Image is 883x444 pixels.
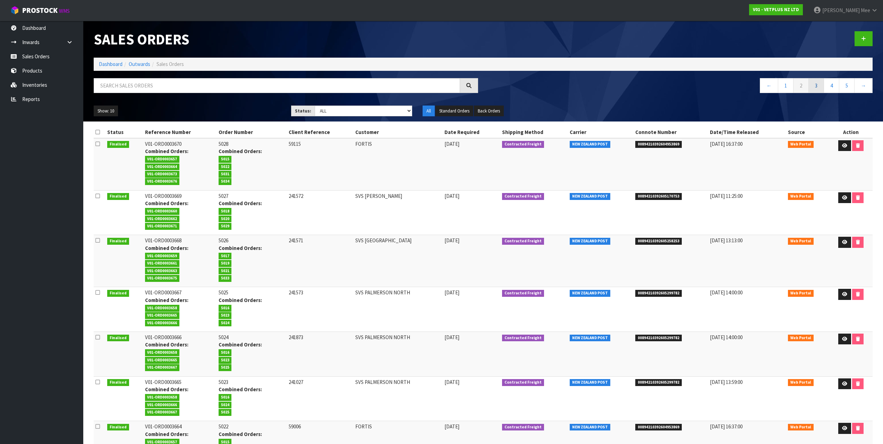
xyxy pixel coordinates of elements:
span: 5029 [219,223,232,230]
span: Web Portal [788,290,814,297]
a: 2 [793,78,809,93]
span: [DATE] [444,193,459,199]
td: 5024 [217,332,287,376]
span: 00894210392605170753 [635,193,682,200]
td: 241873 [287,332,354,376]
th: Date Required [443,127,500,138]
strong: Combined Orders: [219,341,262,348]
span: V01-ORD0003666 [145,320,180,327]
span: [DATE] 13:13:00 [710,237,742,244]
span: V01-ORD0003658 [145,394,180,401]
span: 5031 [219,171,232,178]
span: V01-ORD0003663 [145,268,180,275]
td: 5027 [217,190,287,235]
td: SVS PALMERSON NORTH [354,376,443,421]
strong: Combined Orders: [145,297,188,303]
a: ← [760,78,778,93]
span: NEW ZEALAND POST [570,424,610,431]
a: Outwards [129,61,150,67]
span: 5015 [219,156,232,163]
span: Web Portal [788,141,814,148]
span: V01-ORD0003662 [145,216,180,223]
span: [DATE] [444,379,459,385]
td: 5025 [217,287,287,332]
a: 5 [839,78,855,93]
td: SVS PALMERSON NORTH [354,332,443,376]
span: Finalised [107,424,129,431]
span: Contracted Freight [502,379,544,386]
td: 5023 [217,376,287,421]
td: 241572 [287,190,354,235]
td: V01-ORD0003670 [143,138,217,191]
span: V01-ORD0003666 [145,402,180,409]
span: 5022 [219,164,232,170]
span: V01-ORD0003673 [145,171,180,178]
span: V01-ORD0003657 [145,156,180,163]
span: 5016 [219,349,232,356]
span: V01-ORD0003658 [145,305,180,312]
th: Customer [354,127,443,138]
strong: Combined Orders: [219,386,262,393]
td: V01-ORD0003667 [143,287,217,332]
span: [DATE] 14:00:00 [710,334,742,341]
span: Contracted Freight [502,238,544,245]
span: NEW ZEALAND POST [570,335,610,342]
td: 5028 [217,138,287,191]
span: 5023 [219,312,232,319]
button: Standard Orders [435,106,473,117]
span: [DATE] [444,237,459,244]
th: Source [786,127,830,138]
span: Web Portal [788,193,814,200]
a: → [854,78,873,93]
span: 5017 [219,253,232,260]
span: V01-ORD0003667 [145,364,180,371]
span: [DATE] [444,334,459,341]
span: V01-ORD0003667 [145,409,180,416]
span: [DATE] 16:37:00 [710,141,742,147]
strong: Combined Orders: [145,245,188,251]
span: Contracted Freight [502,141,544,148]
strong: Combined Orders: [145,200,188,207]
span: [DATE] 16:37:00 [710,423,742,430]
span: [DATE] [444,423,459,430]
span: Finalised [107,335,129,342]
span: Finalised [107,379,129,386]
td: SVS [PERSON_NAME] [354,190,443,235]
span: V01-ORD0003660 [145,208,180,215]
span: Contracted Freight [502,335,544,342]
span: [DATE] 13:59:00 [710,379,742,385]
th: Reference Number [143,127,217,138]
th: Carrier [568,127,634,138]
span: Contracted Freight [502,290,544,297]
td: FORTIS [354,138,443,191]
th: Date/Time Released [708,127,787,138]
th: Client Reference [287,127,354,138]
strong: Combined Orders: [219,148,262,154]
button: All [423,106,435,117]
img: cube-alt.png [10,6,19,15]
span: Web Portal [788,379,814,386]
h1: Sales Orders [94,31,478,47]
span: Finalised [107,193,129,200]
span: [PERSON_NAME] [822,7,860,14]
td: V01-ORD0003669 [143,190,217,235]
td: 241571 [287,235,354,287]
td: 241027 [287,376,354,421]
span: V01-ORD0003659 [145,253,180,260]
a: Dashboard [99,61,122,67]
strong: Combined Orders: [145,148,188,154]
span: 5018 [219,208,232,215]
span: 00894210392605299782 [635,335,682,342]
td: 59115 [287,138,354,191]
span: V01-ORD0003671 [145,223,180,230]
th: Order Number [217,127,287,138]
span: Sales Orders [156,61,184,67]
span: V01-ORD0003665 [145,312,180,319]
span: 5021 [219,268,232,275]
a: 4 [824,78,839,93]
span: NEW ZEALAND POST [570,238,610,245]
span: [DATE] 14:00:00 [710,289,742,296]
td: V01-ORD0003668 [143,235,217,287]
strong: Combined Orders: [145,341,188,348]
span: 5023 [219,357,232,364]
